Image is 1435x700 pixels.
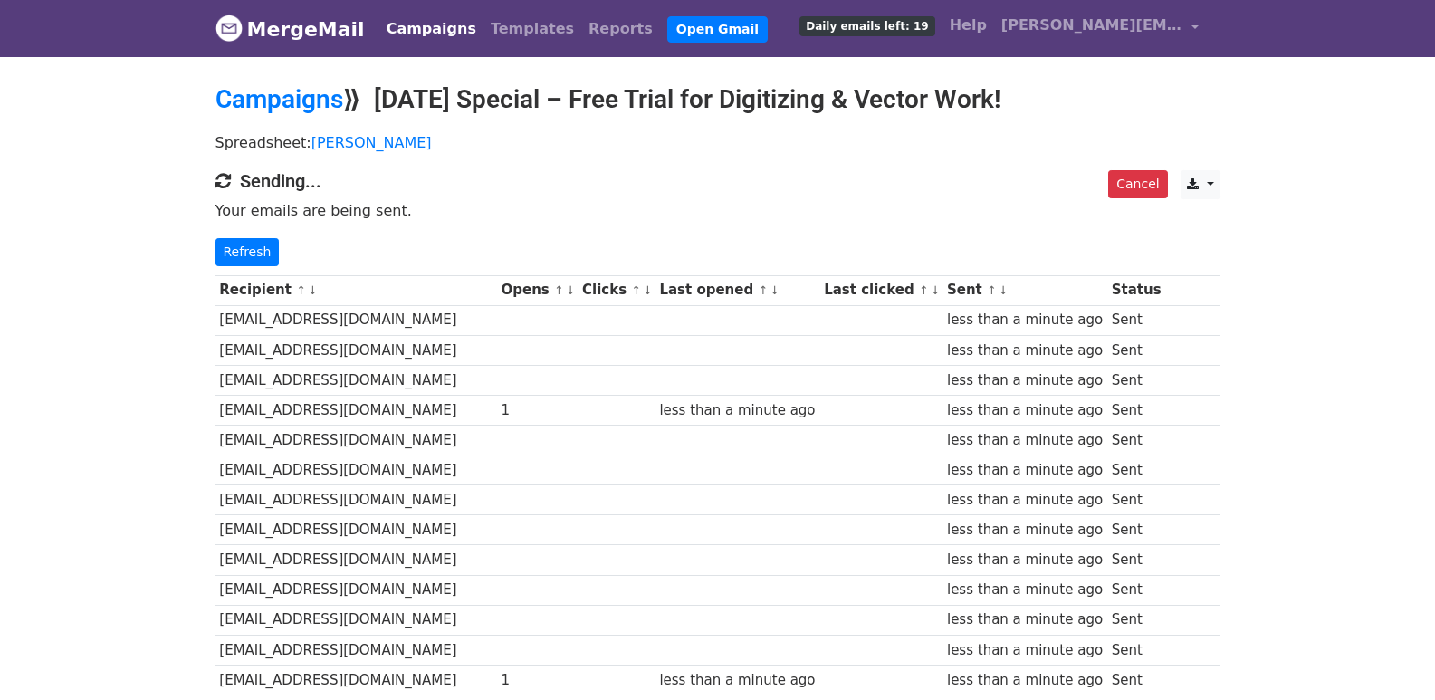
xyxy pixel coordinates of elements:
[308,283,318,297] a: ↓
[578,275,655,305] th: Clicks
[215,426,497,455] td: [EMAIL_ADDRESS][DOMAIN_NAME]
[215,84,1220,115] h2: ⟫ [DATE] Special – Free Trial for Digitizing & Vector Work!
[994,7,1206,50] a: [PERSON_NAME][EMAIL_ADDRESS][DOMAIN_NAME]
[215,395,497,425] td: [EMAIL_ADDRESS][DOMAIN_NAME]
[1107,545,1165,575] td: Sent
[947,460,1103,481] div: less than a minute ago
[215,170,1220,192] h4: Sending...
[215,665,497,695] td: [EMAIL_ADDRESS][DOMAIN_NAME]
[215,133,1220,152] p: Spreadsheet:
[1107,455,1165,485] td: Sent
[947,609,1103,630] div: less than a minute ago
[215,275,497,305] th: Recipient
[631,283,641,297] a: ↑
[215,365,497,395] td: [EMAIL_ADDRESS][DOMAIN_NAME]
[554,283,564,297] a: ↑
[947,640,1103,661] div: less than a minute ago
[947,520,1103,541] div: less than a minute ago
[215,635,497,665] td: [EMAIL_ADDRESS][DOMAIN_NAME]
[215,455,497,485] td: [EMAIL_ADDRESS][DOMAIN_NAME]
[215,335,497,365] td: [EMAIL_ADDRESS][DOMAIN_NAME]
[566,283,576,297] a: ↓
[659,400,815,421] div: less than a minute ago
[215,10,365,48] a: MergeMail
[1108,170,1167,198] a: Cancel
[942,7,994,43] a: Help
[947,550,1103,571] div: less than a minute ago
[1107,275,1165,305] th: Status
[215,14,243,42] img: MergeMail logo
[497,275,579,305] th: Opens
[919,283,929,297] a: ↑
[215,84,343,114] a: Campaigns
[947,370,1103,391] div: less than a minute ago
[819,275,942,305] th: Last clicked
[770,283,780,297] a: ↓
[1107,426,1165,455] td: Sent
[296,283,306,297] a: ↑
[1107,575,1165,605] td: Sent
[799,16,934,36] span: Daily emails left: 19
[947,490,1103,511] div: less than a minute ago
[1107,395,1165,425] td: Sent
[1107,515,1165,545] td: Sent
[931,283,941,297] a: ↓
[215,575,497,605] td: [EMAIL_ADDRESS][DOMAIN_NAME]
[215,201,1220,220] p: Your emails are being sent.
[1107,605,1165,635] td: Sent
[947,430,1103,451] div: less than a minute ago
[667,16,768,43] a: Open Gmail
[1107,305,1165,335] td: Sent
[311,134,432,151] a: [PERSON_NAME]
[987,283,997,297] a: ↑
[1107,665,1165,695] td: Sent
[501,400,573,421] div: 1
[215,485,497,515] td: [EMAIL_ADDRESS][DOMAIN_NAME]
[215,545,497,575] td: [EMAIL_ADDRESS][DOMAIN_NAME]
[1107,335,1165,365] td: Sent
[501,670,573,691] div: 1
[215,605,497,635] td: [EMAIL_ADDRESS][DOMAIN_NAME]
[947,340,1103,361] div: less than a minute ago
[758,283,768,297] a: ↑
[215,515,497,545] td: [EMAIL_ADDRESS][DOMAIN_NAME]
[1107,635,1165,665] td: Sent
[1107,485,1165,515] td: Sent
[947,670,1103,691] div: less than a minute ago
[792,7,942,43] a: Daily emails left: 19
[483,11,581,47] a: Templates
[581,11,660,47] a: Reports
[215,238,280,266] a: Refresh
[947,580,1103,600] div: less than a minute ago
[215,305,497,335] td: [EMAIL_ADDRESS][DOMAIN_NAME]
[1107,365,1165,395] td: Sent
[942,275,1107,305] th: Sent
[643,283,653,297] a: ↓
[999,283,1009,297] a: ↓
[379,11,483,47] a: Campaigns
[659,670,815,691] div: less than a minute ago
[1001,14,1182,36] span: [PERSON_NAME][EMAIL_ADDRESS][DOMAIN_NAME]
[655,275,820,305] th: Last opened
[947,400,1103,421] div: less than a minute ago
[947,310,1103,331] div: less than a minute ago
